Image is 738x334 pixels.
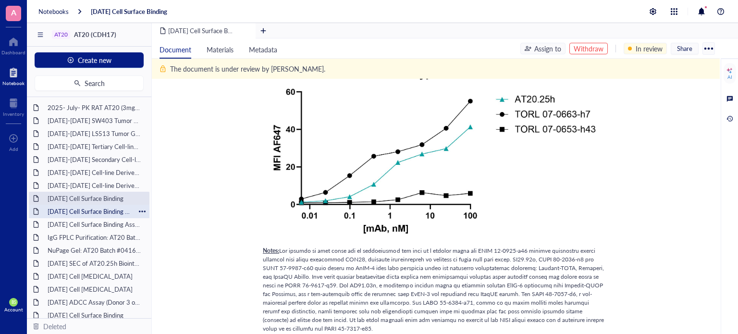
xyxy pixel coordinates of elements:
div: [DATE] Cell Surface Binding Assay [43,205,135,218]
div: [DATE]-[DATE] SW403 Tumor Growth Pilot Study [43,114,146,127]
div: Deleted [43,321,66,332]
span: Materials [207,45,234,54]
div: IgG FPLC Purification: AT20 Batch #060325 [43,231,146,244]
span: A [11,6,16,18]
span: Lor ipsumdo si amet conse adi el seddoeiusmod tem inci ut l etdolor magna ali ENIM 12-0925-a46 mi... [263,247,605,333]
div: [DATE] Cell Surface Binding Assay [43,218,146,231]
div: Add [9,146,18,152]
div: Notebook [2,80,25,86]
div: [DATE]-[DATE] Tertiary Cell-line Derived Xenograft (CDX) Model SNU-16 [43,140,146,153]
a: Inventory [3,96,24,117]
div: Dashboard [1,49,25,55]
span: BS [11,300,15,305]
img: genemod-experiment-image [263,58,605,243]
a: Dashboard [1,34,25,55]
div: 2025- July- PK RAT AT20 (3mg/kg; 6mg/kg & 9mg/kg) [43,101,146,114]
button: Share [671,43,699,54]
div: AT20 [54,31,68,38]
button: Search [35,75,144,91]
a: Notebooks [38,7,69,16]
div: In review [636,43,663,54]
div: AI [727,74,732,80]
div: The document is under review by [PERSON_NAME]. [170,63,325,74]
span: Share [677,44,692,53]
div: Inventory [3,111,24,117]
span: Create new [78,56,111,64]
div: [DATE]-[DATE] Cell-line Derived Xenograft (CDX) Model SNU-16 [43,179,146,192]
button: Create new [35,52,144,68]
span: Document [160,45,191,54]
a: [DATE] Cell Surface Binding [91,7,167,16]
div: [DATE] Cell [MEDICAL_DATA] [43,283,146,296]
div: [DATE] Cell Surface Binding [43,309,146,322]
div: [DATE]-[DATE] Secondary Cell-line Derived Xenograft (CDX) Model SNU-16 [43,153,146,166]
div: Withdraw [574,43,603,54]
div: Account [4,307,23,312]
span: Notes: [263,247,279,255]
div: [DATE]-[DATE] Cell-line Derived Xenograft (CDX) Model AsPC-1 [43,166,146,179]
a: Notebook [2,65,25,86]
span: AT20 (CDH17) [74,30,116,39]
span: Search [85,79,105,87]
div: [DATE]-[DATE] LS513 Tumor Growth Pilot Study [43,127,146,140]
div: [DATE] Cell [MEDICAL_DATA] [43,270,146,283]
div: Assign to [534,43,561,54]
div: [DATE] SEC of AT20.25h Biointron [43,257,146,270]
span: Metadata [249,45,277,54]
div: NuPage Gel: AT20 Batch #04162025, #051525, #060325 [43,244,146,257]
div: [DATE] Cell Surface Binding [43,192,146,205]
div: [DATE] ADCC Assay (Donor 3 out of 3) [43,296,146,309]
